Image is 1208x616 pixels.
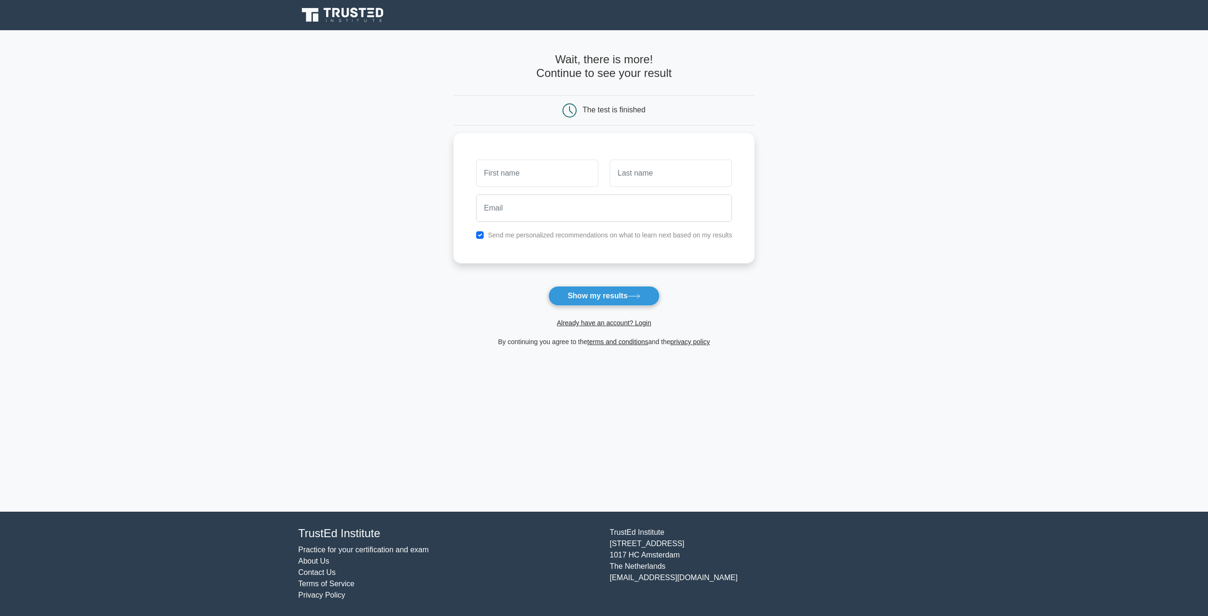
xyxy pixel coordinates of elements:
[298,568,336,576] a: Contact Us
[298,580,354,588] a: Terms of Service
[298,546,429,554] a: Practice for your certification and exam
[476,194,732,222] input: Email
[453,53,755,80] h4: Wait, there is more! Continue to see your result
[604,527,915,601] div: TrustEd Institute [STREET_ADDRESS] 1017 HC Amsterdam The Netherlands [EMAIL_ADDRESS][DOMAIN_NAME]
[298,527,598,540] h4: TrustEd Institute
[298,557,329,565] a: About Us
[488,231,732,239] label: Send me personalized recommendations on what to learn next based on my results
[448,336,761,347] div: By continuing you agree to the and the
[548,286,660,306] button: Show my results
[610,160,732,187] input: Last name
[298,591,345,599] a: Privacy Policy
[557,319,651,327] a: Already have an account? Login
[583,106,646,114] div: The test is finished
[476,160,598,187] input: First name
[671,338,710,346] a: privacy policy
[587,338,648,346] a: terms and conditions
